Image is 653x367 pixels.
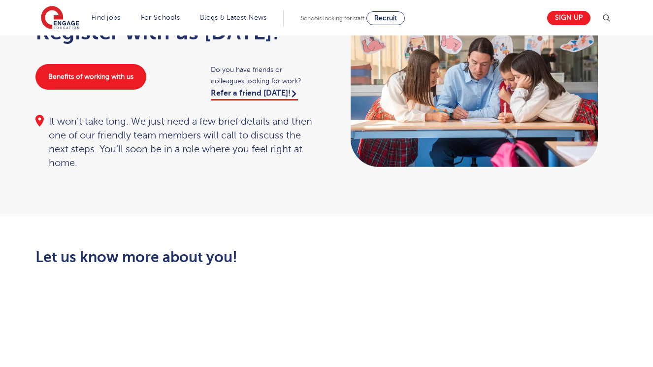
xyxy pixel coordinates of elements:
[35,64,146,90] a: Benefits of working with us
[547,11,590,25] a: Sign up
[35,249,419,266] h2: Let us know more about you!
[141,14,180,21] a: For Schools
[92,14,121,21] a: Find jobs
[35,115,317,170] div: It won’t take long. We just need a few brief details and then one of our friendly team members wi...
[366,11,405,25] a: Recruit
[374,14,397,22] span: Recruit
[41,6,79,31] img: Engage Education
[211,89,298,100] a: Refer a friend [DATE]!
[301,15,364,22] span: Schools looking for staff
[211,64,317,87] span: Do you have friends or colleagues looking for work?
[200,14,267,21] a: Blogs & Latest News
